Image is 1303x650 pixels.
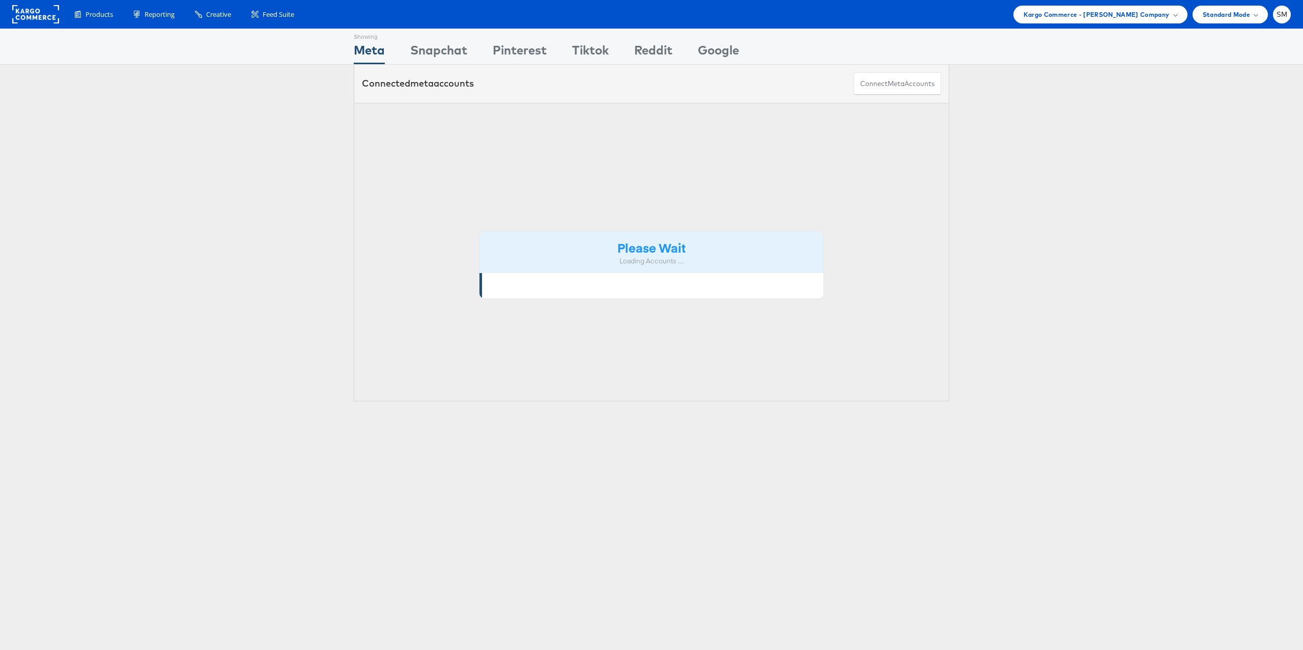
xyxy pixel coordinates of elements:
[206,10,231,19] span: Creative
[634,41,672,64] div: Reddit
[1203,9,1250,20] span: Standard Mode
[354,41,385,64] div: Meta
[854,72,941,95] button: ConnectmetaAccounts
[698,41,739,64] div: Google
[145,10,175,19] span: Reporting
[263,10,294,19] span: Feed Suite
[572,41,609,64] div: Tiktok
[888,79,904,89] span: meta
[1024,9,1170,20] span: Kargo Commerce - [PERSON_NAME] Company
[1277,11,1288,18] span: SM
[354,29,385,41] div: Showing
[362,77,474,90] div: Connected accounts
[493,41,547,64] div: Pinterest
[86,10,113,19] span: Products
[410,77,434,89] span: meta
[487,256,816,266] div: Loading Accounts ....
[410,41,467,64] div: Snapchat
[617,239,686,256] strong: Please Wait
